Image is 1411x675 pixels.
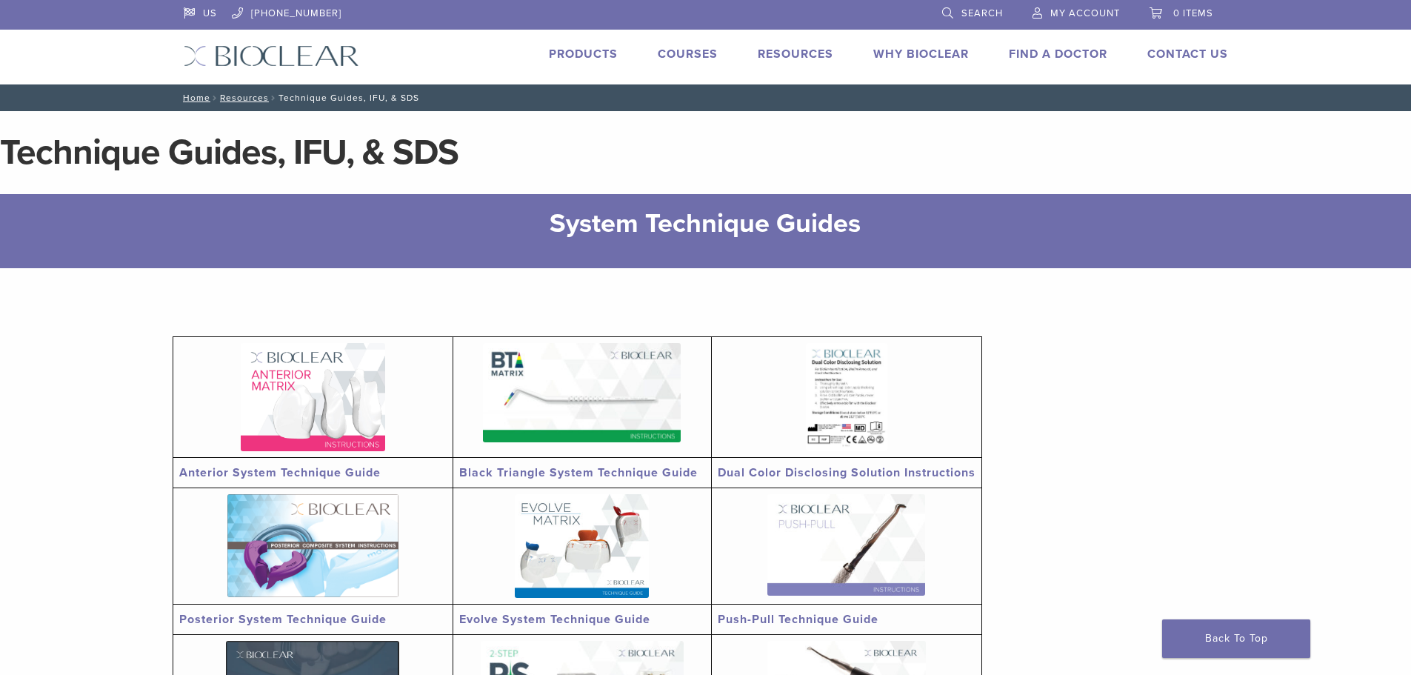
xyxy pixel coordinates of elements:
a: Posterior System Technique Guide [179,612,387,627]
a: Dual Color Disclosing Solution Instructions [718,465,975,480]
a: Resources [220,93,269,103]
span: / [210,94,220,102]
a: Evolve System Technique Guide [459,612,650,627]
a: Find A Doctor [1009,47,1107,61]
a: Contact Us [1147,47,1228,61]
a: Why Bioclear [873,47,969,61]
span: / [269,94,278,102]
h2: System Technique Guides [247,206,1165,242]
span: 0 items [1173,7,1213,19]
a: Black Triangle System Technique Guide [459,465,698,480]
a: Anterior System Technique Guide [179,465,381,480]
a: Back To Top [1162,619,1310,658]
a: Products [549,47,618,61]
a: Home [179,93,210,103]
img: Bioclear [184,45,359,67]
a: Resources [758,47,833,61]
nav: Technique Guides, IFU, & SDS [173,84,1239,111]
span: My Account [1050,7,1120,19]
a: Push-Pull Technique Guide [718,612,878,627]
span: Search [961,7,1003,19]
a: Courses [658,47,718,61]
